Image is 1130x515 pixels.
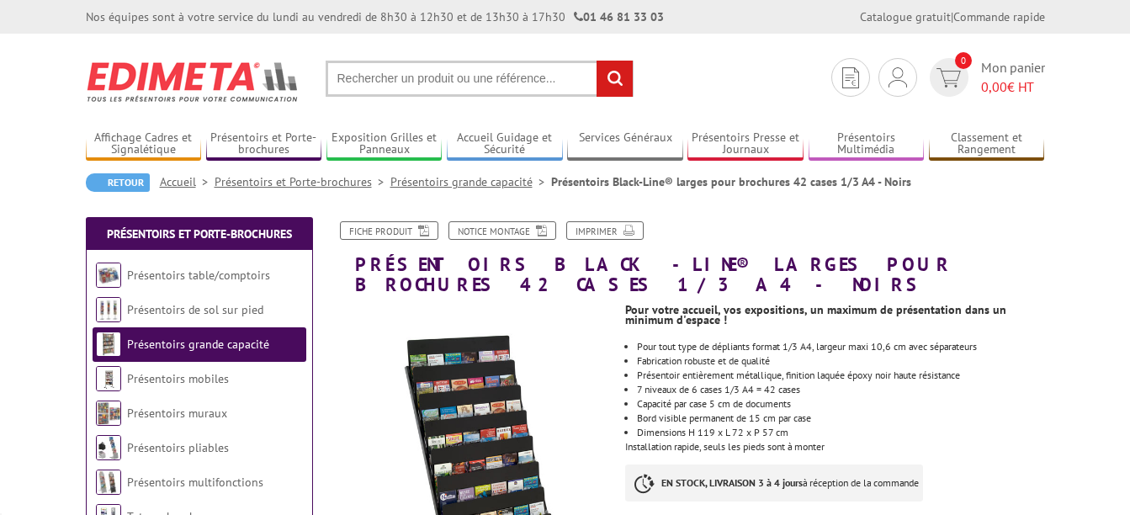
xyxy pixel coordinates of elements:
input: rechercher [597,61,633,97]
h1: Présentoirs Black-Line® larges pour brochures 42 cases 1/3 A4 - Noirs [317,221,1058,295]
a: Présentoirs Multimédia [809,130,925,158]
li: Présentoir entièrement métallique, finition laquée époxy noir haute résistance [637,370,1044,380]
a: Présentoirs grande capacité [127,337,269,352]
a: Présentoirs muraux [127,406,227,421]
img: devis rapide [842,67,859,88]
a: Présentoirs et Porte-brochures [215,174,390,189]
li: Dimensions H 119 x L 72 x P 57 cm [637,427,1044,438]
img: devis rapide [889,67,907,88]
a: Classement et Rangement [929,130,1045,158]
img: Présentoirs grande capacité [96,332,121,357]
li: Capacité par case 5 cm de documents [637,399,1044,409]
div: | [860,8,1045,25]
a: Catalogue gratuit [860,9,951,24]
div: Nos équipes sont à votre service du lundi au vendredi de 8h30 à 12h30 et de 13h30 à 17h30 [86,8,664,25]
a: Présentoirs et Porte-brochures [107,226,292,242]
p: à réception de la commande [625,465,923,502]
a: Commande rapide [953,9,1045,24]
li: Présentoirs Black-Line® larges pour brochures 42 cases 1/3 A4 - Noirs [551,173,911,190]
input: Rechercher un produit ou une référence... [326,61,634,97]
a: devis rapide 0 Mon panier 0,00€ HT [926,58,1045,97]
li: Bord visible permanent de 15 cm par case [637,413,1044,423]
a: Présentoirs et Porte-brochures [206,130,322,158]
span: Mon panier [981,58,1045,97]
a: Présentoirs mobiles [127,371,229,386]
strong: Pour votre accueil, vos expositions, un maximum de présentation dans un minimum d'espace ! [625,302,1006,327]
a: Notice Montage [448,221,556,240]
img: Présentoirs muraux [96,401,121,426]
a: Exposition Grilles et Panneaux [326,130,443,158]
img: Présentoirs pliables [96,435,121,460]
a: Présentoirs pliables [127,440,229,455]
img: Présentoirs multifonctions [96,470,121,495]
a: Accueil Guidage et Sécurité [447,130,563,158]
a: Affichage Cadres et Signalétique [86,130,202,158]
a: Retour [86,173,150,192]
a: Services Généraux [567,130,683,158]
img: Présentoirs de sol sur pied [96,297,121,322]
strong: EN STOCK, LIVRAISON 3 à 4 jours [661,476,803,489]
strong: 01 46 81 33 03 [574,9,664,24]
a: Présentoirs multifonctions [127,475,263,490]
a: Présentoirs Presse et Journaux [687,130,804,158]
li: Pour tout type de dépliants format 1/3 A4, largeur maxi 10,6 cm avec séparateurs [637,342,1044,352]
a: Imprimer [566,221,644,240]
a: Présentoirs grande capacité [390,174,551,189]
span: € HT [981,77,1045,97]
a: Présentoirs de sol sur pied [127,302,263,317]
img: devis rapide [936,68,961,88]
a: Présentoirs table/comptoirs [127,268,270,283]
img: Présentoirs table/comptoirs [96,263,121,288]
img: Edimeta [86,50,300,113]
img: Présentoirs mobiles [96,366,121,391]
span: 0,00 [981,78,1007,95]
span: 0 [955,52,972,69]
li: 7 niveaux de 6 cases 1/3 A4 = 42 cases [637,385,1044,395]
a: Fiche produit [340,221,438,240]
a: Accueil [160,174,215,189]
li: Fabrication robuste et de qualité [637,356,1044,366]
